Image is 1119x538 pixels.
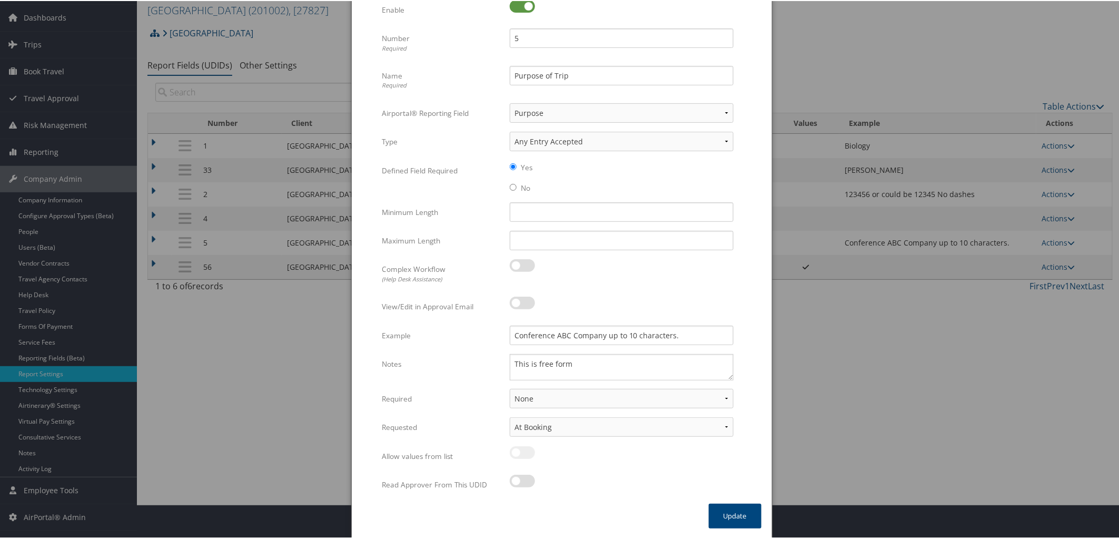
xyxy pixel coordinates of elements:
[382,388,501,408] label: Required
[382,353,501,373] label: Notes
[382,43,501,52] div: Required
[382,201,501,221] label: Minimum Length
[382,325,501,345] label: Example
[382,230,501,250] label: Maximum Length
[382,474,501,494] label: Read Approver From This UDID
[382,296,501,316] label: View/Edit in Approval Email
[382,80,501,89] div: Required
[382,416,501,436] label: Requested
[382,258,501,287] label: Complex Workflow
[709,503,761,527] button: Update
[382,27,501,56] label: Number
[382,102,501,122] label: Airportal® Reporting Field
[521,182,530,192] label: No
[382,160,501,180] label: Defined Field Required
[521,161,532,172] label: Yes
[382,445,501,465] label: Allow values from list
[382,274,501,283] div: (Help Desk Assistance)
[382,65,501,94] label: Name
[382,131,501,151] label: Type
